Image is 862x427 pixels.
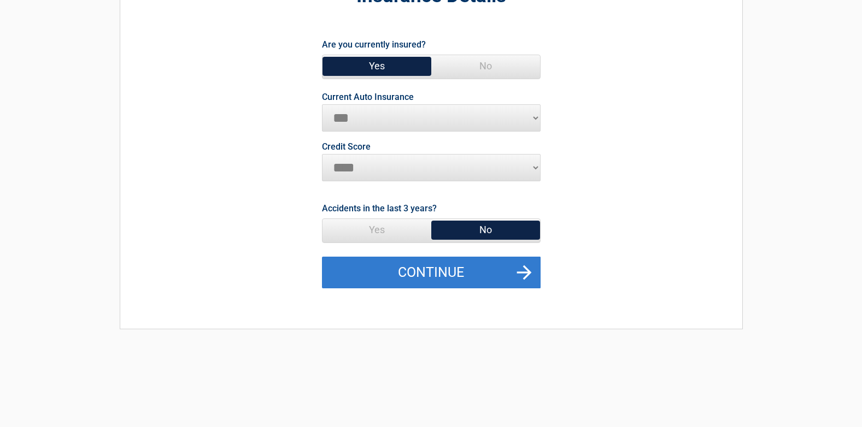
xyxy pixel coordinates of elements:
[322,37,426,52] label: Are you currently insured?
[431,55,540,77] span: No
[431,219,540,241] span: No
[322,143,371,151] label: Credit Score
[322,55,431,77] span: Yes
[322,93,414,102] label: Current Auto Insurance
[322,201,437,216] label: Accidents in the last 3 years?
[322,219,431,241] span: Yes
[322,257,541,288] button: Continue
